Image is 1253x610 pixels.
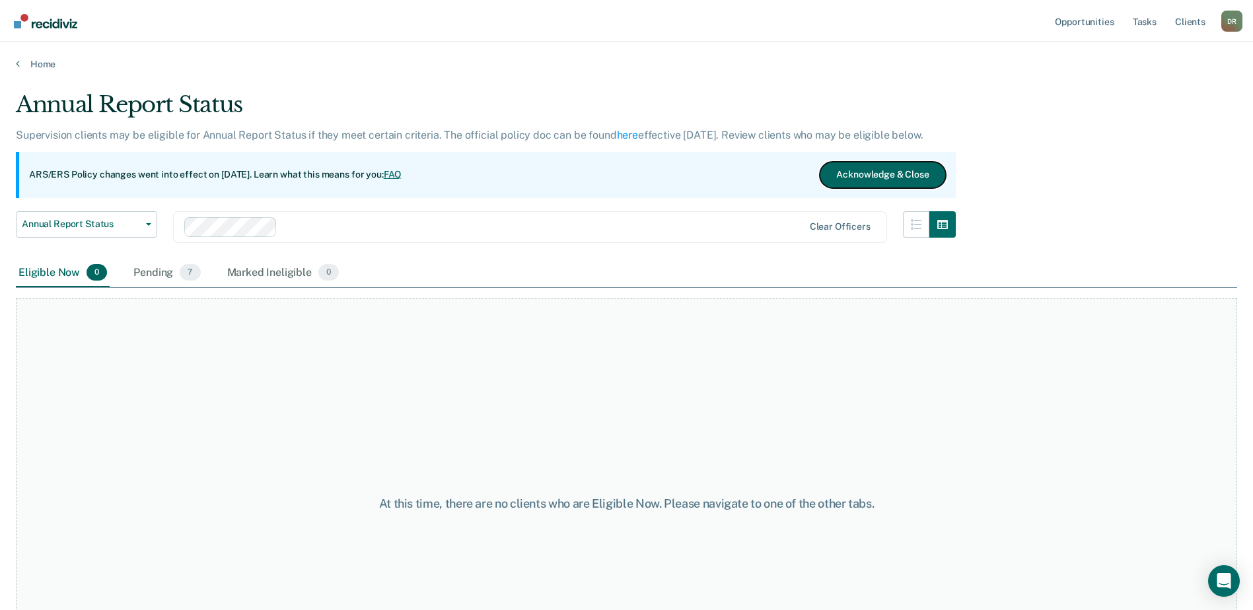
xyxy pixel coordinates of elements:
div: Marked Ineligible0 [225,259,342,288]
span: 0 [318,264,339,281]
div: Open Intercom Messenger [1208,565,1240,597]
a: Home [16,58,1237,70]
button: Acknowledge & Close [820,162,945,188]
p: Supervision clients may be eligible for Annual Report Status if they meet certain criteria. The o... [16,129,923,141]
span: 0 [87,264,107,281]
button: Annual Report Status [16,211,157,238]
p: ARS/ERS Policy changes went into effect on [DATE]. Learn what this means for you: [29,168,402,182]
div: Pending7 [131,259,203,288]
div: Eligible Now0 [16,259,110,288]
div: Annual Report Status [16,91,956,129]
img: Recidiviz [14,14,77,28]
div: Clear officers [810,221,871,232]
div: At this time, there are no clients who are Eligible Now. Please navigate to one of the other tabs. [322,496,932,511]
span: 7 [180,264,200,281]
a: here [617,129,638,141]
div: D R [1221,11,1242,32]
a: FAQ [384,169,402,180]
span: Annual Report Status [22,219,141,230]
button: Profile dropdown button [1221,11,1242,32]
